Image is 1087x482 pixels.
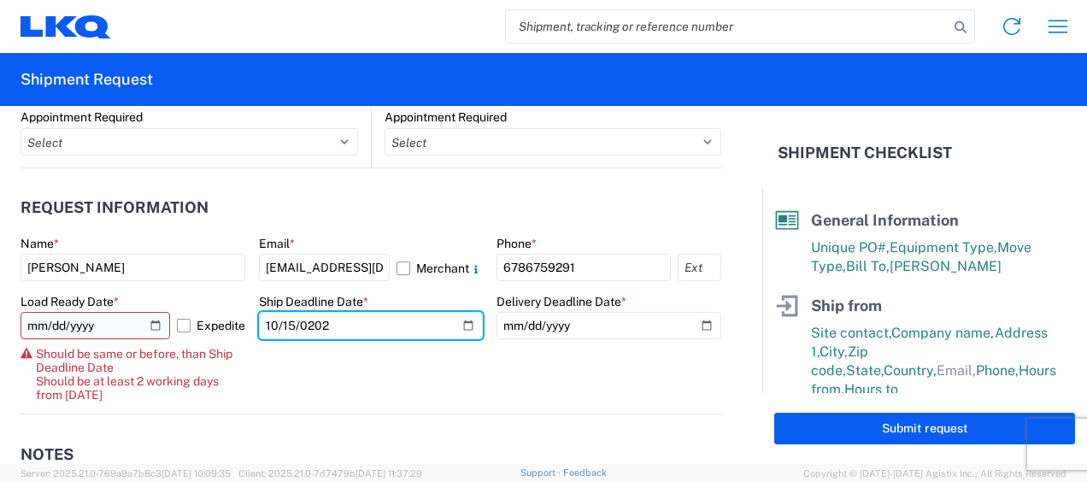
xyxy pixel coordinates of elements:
h2: Shipment Request [21,69,153,90]
label: Load Ready Date [21,294,119,309]
span: Client: 2025.21.0-7d7479b [238,468,422,479]
input: Ext [678,254,721,281]
label: Expedite [177,312,245,339]
span: Country, [884,362,937,379]
button: Submit request [774,413,1075,444]
span: State, [846,362,884,379]
span: [PERSON_NAME] [890,258,1002,274]
span: Site contact, [811,325,891,341]
label: Appointment Required [385,109,507,125]
label: Phone [496,236,537,251]
a: Feedback [563,467,607,478]
label: Email [259,236,295,251]
span: Company name, [891,325,995,341]
span: Email, [937,362,976,379]
span: Ship from [811,297,882,314]
span: Should be same or before, than Ship Deadline Date Should be at least 2 working days from [DATE] [36,347,245,402]
span: Phone, [976,362,1019,379]
span: Equipment Type, [890,239,997,256]
span: [DATE] 11:37:29 [355,468,422,479]
label: Appointment Required [21,109,143,125]
span: General Information [811,211,959,229]
input: Shipment, tracking or reference number [506,10,949,43]
span: [DATE] 10:09:35 [162,468,231,479]
span: Bill To, [846,258,890,274]
h2: Notes [21,446,73,463]
label: Delivery Deadline Date [496,294,626,309]
span: Unique PO#, [811,239,890,256]
h2: Shipment Checklist [778,143,952,163]
label: Name [21,236,59,251]
label: Merchant [397,254,483,281]
label: Ship Deadline Date [259,294,368,309]
h2: Request Information [21,199,209,216]
span: Copyright © [DATE]-[DATE] Agistix Inc., All Rights Reserved [803,466,1066,481]
span: Hours to [844,381,898,397]
span: Server: 2025.21.0-769a9a7b8c3 [21,468,231,479]
span: City, [820,344,848,360]
a: Support [520,467,563,478]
